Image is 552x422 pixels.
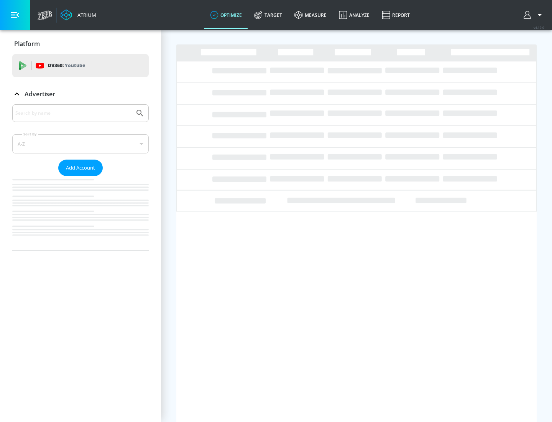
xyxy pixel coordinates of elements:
div: Advertiser [12,104,149,251]
div: Platform [12,33,149,54]
input: Search by name [15,108,131,118]
p: DV360: [48,61,85,70]
p: Youtube [65,61,85,69]
a: Analyze [333,1,376,29]
div: Advertiser [12,83,149,105]
span: v 4.19.0 [534,25,544,30]
a: Atrium [61,9,96,21]
div: Atrium [74,12,96,18]
a: measure [288,1,333,29]
div: A-Z [12,134,149,153]
p: Advertiser [25,90,55,98]
a: Target [248,1,288,29]
a: Report [376,1,416,29]
p: Platform [14,40,40,48]
div: DV360: Youtube [12,54,149,77]
span: Add Account [66,163,95,172]
button: Add Account [58,160,103,176]
label: Sort By [22,132,38,137]
a: optimize [204,1,248,29]
nav: list of Advertiser [12,176,149,251]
